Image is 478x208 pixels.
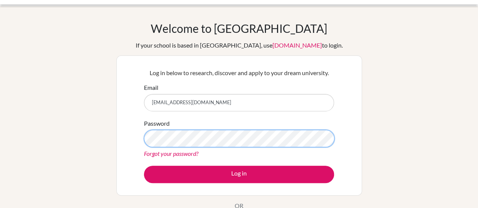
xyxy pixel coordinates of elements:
p: Log in below to research, discover and apply to your dream university. [144,68,334,77]
a: [DOMAIN_NAME] [272,42,322,49]
div: If your school is based in [GEOGRAPHIC_DATA], use to login. [136,41,343,50]
label: Password [144,119,170,128]
h1: Welcome to [GEOGRAPHIC_DATA] [151,22,327,35]
button: Log in [144,166,334,183]
label: Email [144,83,158,92]
a: Forgot your password? [144,150,198,157]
